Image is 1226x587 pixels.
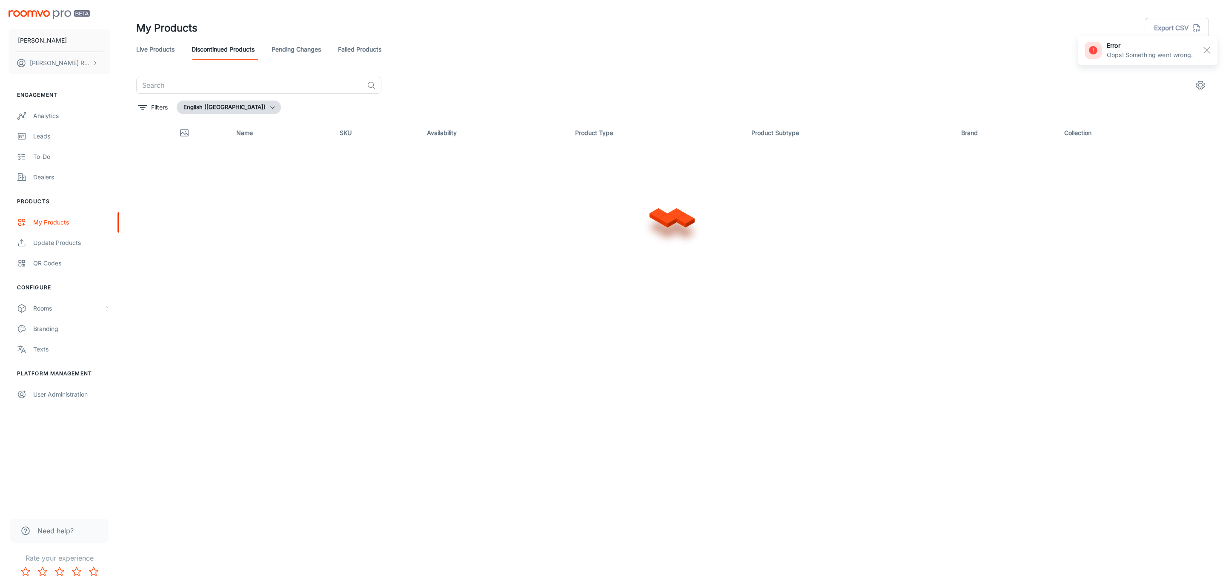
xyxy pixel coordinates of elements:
th: Collection [1057,121,1209,145]
p: Rate your experience [7,553,112,563]
div: My Products [33,218,110,227]
div: To-do [33,152,110,161]
th: Name [229,121,333,145]
th: Brand [954,121,1058,145]
div: Leads [33,132,110,141]
button: [PERSON_NAME] Redfield [9,52,110,74]
a: Live Products [136,39,175,60]
div: Analytics [33,111,110,121]
p: [PERSON_NAME] [18,36,67,45]
img: Roomvo PRO Beta [9,10,90,19]
svg: Thumbnail [179,128,189,138]
th: Product Subtype [745,121,954,145]
th: Product Type [568,121,745,145]
p: Oops! Something went wrong. [1107,50,1193,60]
button: Rate 5 star [85,563,102,580]
a: Pending Changes [272,39,321,60]
button: Rate 4 star [68,563,85,580]
a: Discontinued Products [192,39,255,60]
button: Rate 3 star [51,563,68,580]
div: Dealers [33,173,110,182]
button: filter [136,101,170,114]
a: Failed Products [338,39,381,60]
div: User Administration [33,390,110,399]
input: Search [136,77,364,94]
button: Rate 1 star [17,563,34,580]
div: QR Codes [33,259,110,268]
div: Texts [33,345,110,354]
button: Rate 2 star [34,563,51,580]
button: English ([GEOGRAPHIC_DATA]) [177,101,281,114]
h1: My Products [136,20,198,36]
th: Availability [420,121,569,145]
h6: error [1107,41,1193,50]
div: Branding [33,324,110,334]
div: Rooms [33,304,103,313]
button: [PERSON_NAME] [9,29,110,52]
p: Filters [151,103,168,112]
button: settings [1192,77,1209,94]
button: Export CSV [1145,18,1209,38]
p: [PERSON_NAME] Redfield [30,58,90,68]
th: SKU [333,121,420,145]
span: Need help? [37,526,74,536]
div: Update Products [33,238,110,247]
